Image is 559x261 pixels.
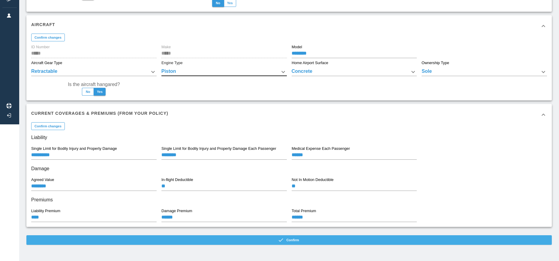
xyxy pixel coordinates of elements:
[26,104,552,126] div: Current Coverages & Premiums (from your policy)
[161,208,192,214] label: Damage Premium
[68,81,120,88] label: Is the aircraft hangared?
[161,177,193,182] label: In-flight Deductible
[422,60,449,66] label: Ownership Type
[31,196,547,204] h6: Premiums
[161,68,287,76] div: Piston
[31,165,547,173] h6: Damage
[26,235,552,245] button: Confirm
[82,88,94,96] button: No
[31,122,65,130] button: Confirm changes
[292,146,350,151] label: Medical Expense Each Passenger
[31,34,65,41] button: Confirm changes
[31,110,168,117] h6: Current Coverages & Premiums (from your policy)
[31,44,50,50] label: ID Number
[161,60,183,66] label: Engine Type
[292,60,328,66] label: Home Airport Surface
[26,15,552,37] div: Aircraft
[161,146,276,151] label: Single Limit for Bodily Injury and Property Damage Each Passenger
[31,68,157,76] div: Retractable
[161,44,171,50] label: Make
[422,68,547,76] div: Sole
[292,68,417,76] div: Concrete
[31,146,117,151] label: Single Limit for Bodily Injury and Property Damage
[31,21,55,28] h6: Aircraft
[292,208,316,214] label: Total Premium
[31,60,62,66] label: Aircraft Gear Type
[31,133,547,142] h6: Liability
[31,208,60,214] label: Liability Premium
[292,44,302,50] label: Model
[292,177,334,182] label: Not In Motion Deductible
[94,88,106,96] button: Yes
[31,177,54,182] label: Agreed Value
